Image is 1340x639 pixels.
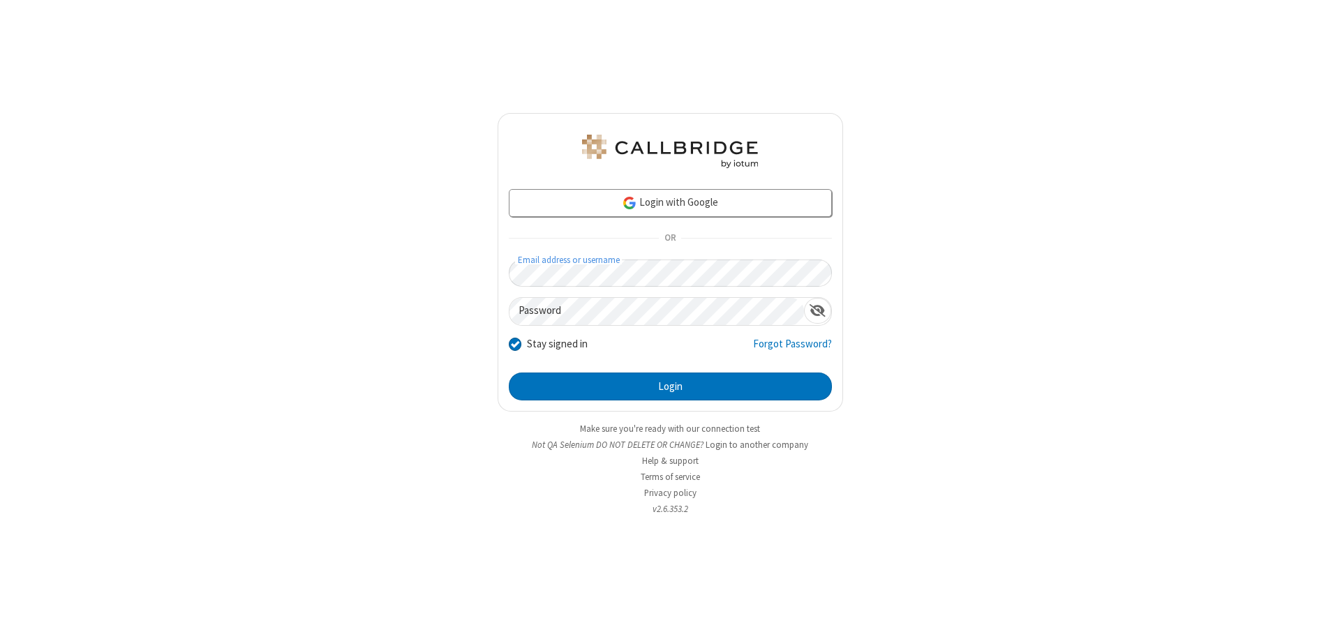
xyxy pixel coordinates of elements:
li: Not QA Selenium DO NOT DELETE OR CHANGE? [498,438,843,451]
a: Make sure you're ready with our connection test [580,423,760,435]
button: Login to another company [706,438,808,451]
div: Show password [804,298,831,324]
a: Forgot Password? [753,336,832,363]
span: OR [659,229,681,248]
img: google-icon.png [622,195,637,211]
img: QA Selenium DO NOT DELETE OR CHANGE [579,135,761,168]
a: Terms of service [641,471,700,483]
a: Help & support [642,455,699,467]
a: Privacy policy [644,487,697,499]
a: Login with Google [509,189,832,217]
input: Email address or username [509,260,832,287]
input: Password [509,298,804,325]
li: v2.6.353.2 [498,502,843,516]
label: Stay signed in [527,336,588,352]
button: Login [509,373,832,400]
